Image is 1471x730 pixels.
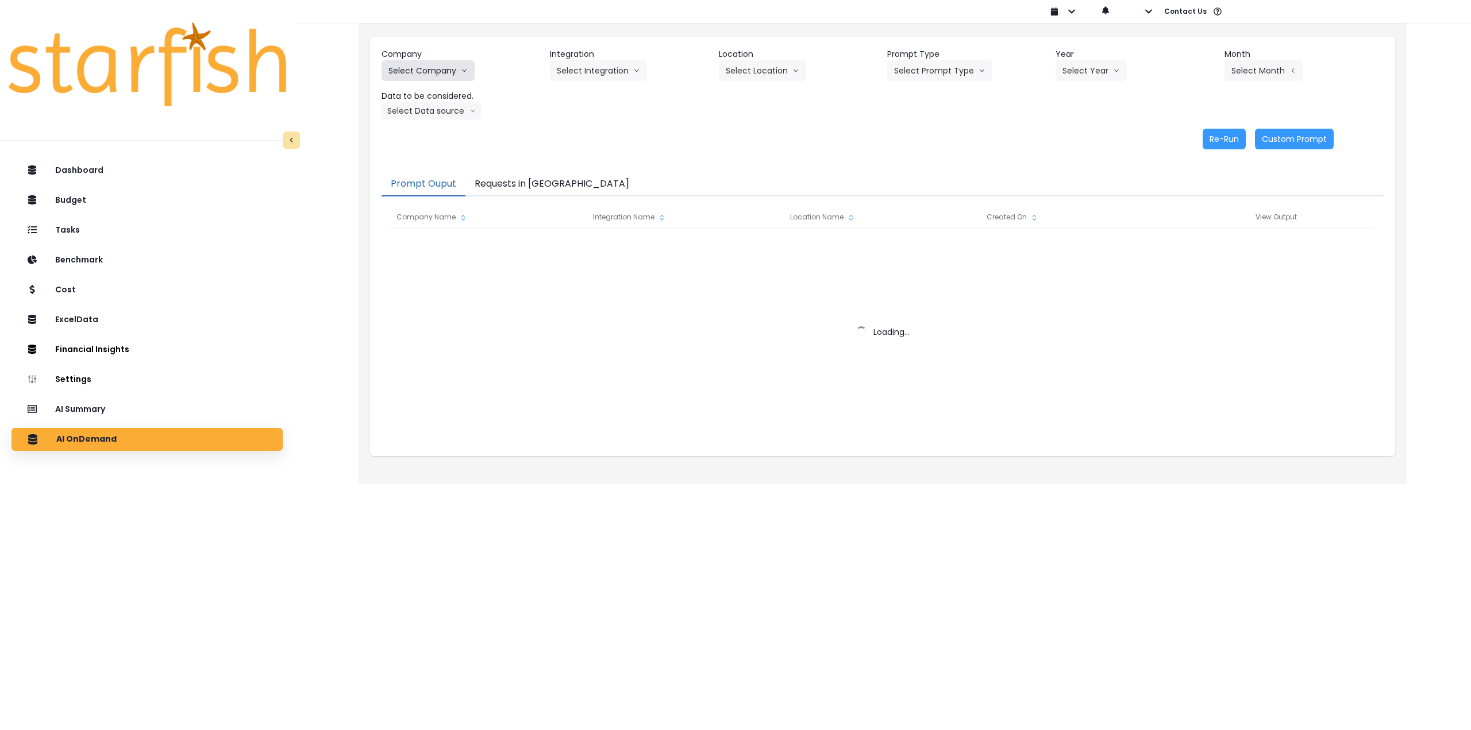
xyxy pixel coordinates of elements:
[55,404,105,414] p: AI Summary
[1289,65,1296,76] svg: arrow left line
[1178,206,1374,229] div: View Output
[382,102,482,119] button: Select Data sourcearrow down line
[1203,129,1246,149] button: Re-Run
[979,65,985,76] svg: arrow down line
[633,65,640,76] svg: arrow down line
[55,165,103,175] p: Dashboard
[1224,60,1303,81] button: Select Montharrow left line
[56,434,117,445] p: AI OnDemand
[657,213,667,222] svg: sort
[55,225,80,235] p: Tasks
[887,60,992,81] button: Select Prompt Typearrow down line
[719,48,878,60] header: Location
[1113,65,1120,76] svg: arrow down line
[11,428,283,451] button: AI OnDemand
[11,368,283,391] button: Settings
[1255,129,1334,149] button: Custom Prompt
[55,255,103,265] p: Benchmark
[11,219,283,242] button: Tasks
[461,65,468,76] svg: arrow down line
[459,213,468,222] svg: sort
[887,48,1046,60] header: Prompt Type
[11,159,283,182] button: Dashboard
[11,308,283,331] button: ExcelData
[470,105,476,117] svg: arrow down line
[846,213,856,222] svg: sort
[465,172,638,196] button: Requests in [GEOGRAPHIC_DATA]
[981,206,1177,229] div: Created On
[382,172,465,196] button: Prompt Ouput
[1030,213,1039,222] svg: sort
[382,48,541,60] header: Company
[719,60,806,81] button: Select Locationarrow down line
[11,249,283,272] button: Benchmark
[11,338,283,361] button: Financial Insights
[873,326,910,338] span: Loading...
[11,189,283,212] button: Budget
[550,48,709,60] header: Integration
[1056,48,1215,60] header: Year
[382,90,541,102] header: Data to be considered.
[11,398,283,421] button: AI Summary
[11,279,283,302] button: Cost
[55,285,76,295] p: Cost
[382,60,475,81] button: Select Companyarrow down line
[550,60,647,81] button: Select Integrationarrow down line
[1056,60,1127,81] button: Select Yeararrow down line
[784,206,980,229] div: Location Name
[792,65,799,76] svg: arrow down line
[391,206,587,229] div: Company Name
[55,315,98,325] p: ExcelData
[587,206,783,229] div: Integration Name
[55,195,86,205] p: Budget
[1224,48,1384,60] header: Month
